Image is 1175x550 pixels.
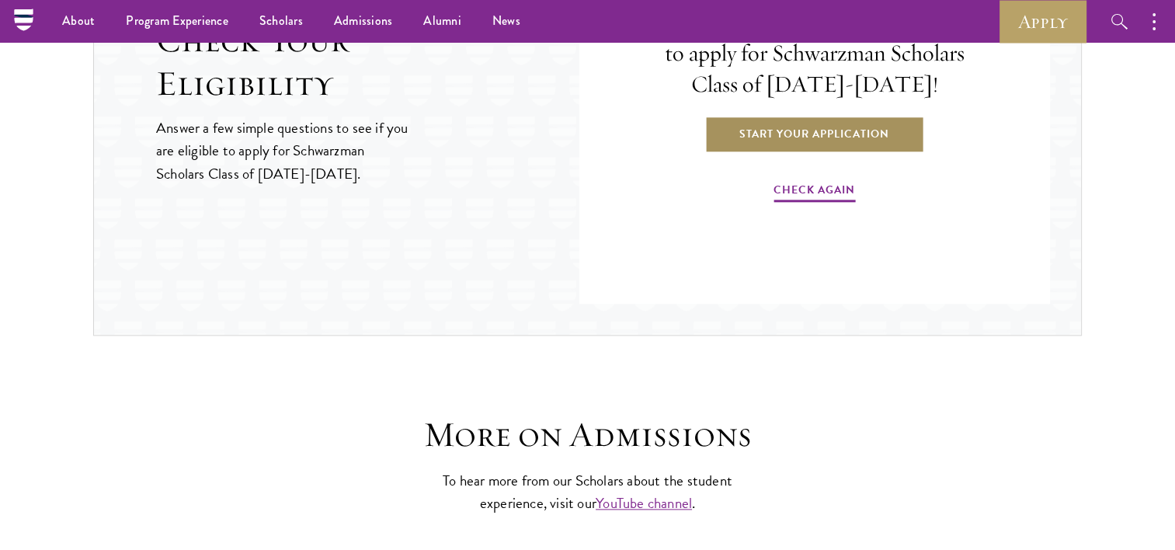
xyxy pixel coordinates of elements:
[156,19,579,106] h2: Check Your Eligibility
[704,115,924,152] a: Start Your Application
[773,180,855,204] a: Check Again
[596,492,692,514] a: YouTube channel
[156,117,410,184] p: Answer a few simple questions to see if you are eligible to apply for Schwarzman Scholars Class o...
[347,413,829,457] h3: More on Admissions
[436,469,739,514] p: To hear more from our Scholars about the student experience, visit our .
[665,7,965,100] h4: Congratulations, you’re eligible to apply for Schwarzman Scholars Class of [DATE]-[DATE]!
